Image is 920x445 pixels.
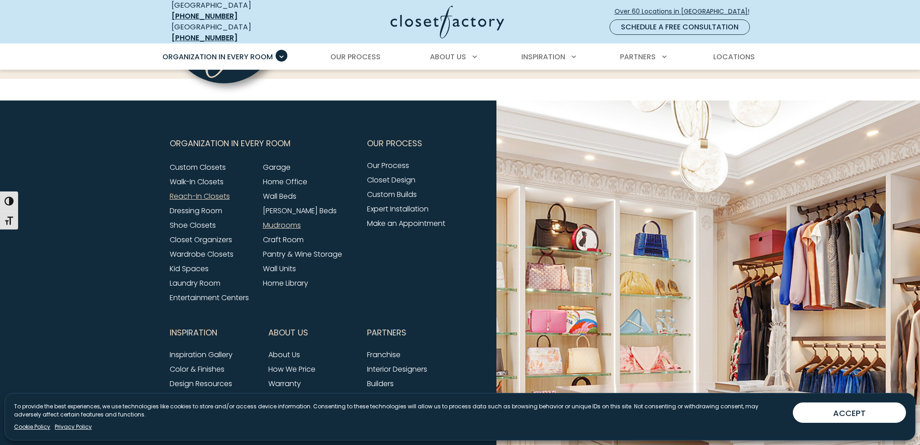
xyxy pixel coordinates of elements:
[713,52,755,62] span: Locations
[170,321,257,344] button: Footer Subnav Button - Inspiration
[367,218,445,229] a: Make an Appointment
[610,19,750,35] a: Schedule a Free Consultation
[268,378,301,389] a: Warranty
[263,191,296,201] a: Wall Beds
[330,52,381,62] span: Our Process
[170,234,232,245] a: Closet Organizers
[268,364,315,374] a: How We Price
[170,206,222,216] a: Dressing Room
[170,177,224,187] a: Walk-In Closets
[162,52,273,62] span: Organization in Every Room
[170,132,291,155] span: Organization in Every Room
[170,132,356,155] button: Footer Subnav Button - Organization in Every Room
[170,220,216,230] a: Shoe Closets
[263,177,307,187] a: Home Office
[156,44,764,70] nav: Primary Menu
[367,378,394,389] a: Builders
[263,220,301,230] a: Mudrooms
[367,204,429,214] a: Expert Installation
[170,278,220,288] a: Laundry Room
[263,234,304,245] a: Craft Room
[263,263,296,274] a: Wall Units
[170,364,224,374] a: Color & Finishes
[367,321,406,344] span: Partners
[391,5,504,38] img: Closet Factory Logo
[172,11,238,21] a: [PHONE_NUMBER]
[14,402,786,419] p: To provide the best experiences, we use technologies like cookies to store and/or access device i...
[170,292,249,303] a: Entertainment Centers
[170,349,233,360] a: Inspiration Gallery
[170,321,217,344] span: Inspiration
[367,349,400,360] a: Franchise
[620,52,656,62] span: Partners
[367,364,427,374] a: Interior Designers
[263,162,291,172] a: Garage
[263,249,342,259] a: Pantry & Wine Storage
[367,321,455,344] button: Footer Subnav Button - Partners
[521,52,565,62] span: Inspiration
[172,22,303,43] div: [GEOGRAPHIC_DATA]
[170,162,226,172] a: Custom Closets
[367,132,422,155] span: Our Process
[14,423,50,431] a: Cookie Policy
[367,160,409,171] a: Our Process
[170,378,232,389] a: Design Resources
[263,278,308,288] a: Home Library
[268,349,300,360] a: About Us
[615,7,757,16] span: Over 60 Locations in [GEOGRAPHIC_DATA]!
[793,402,906,423] button: ACCEPT
[367,189,417,200] a: Custom Builds
[430,52,466,62] span: About Us
[614,4,757,19] a: Over 60 Locations in [GEOGRAPHIC_DATA]!
[367,132,455,155] button: Footer Subnav Button - Our Process
[170,191,230,201] a: Reach-In Closets
[268,321,308,344] span: About Us
[268,321,356,344] button: Footer Subnav Button - About Us
[367,175,415,185] a: Closet Design
[170,263,209,274] a: Kid Spaces
[263,206,337,216] a: [PERSON_NAME] Beds
[172,33,238,43] a: [PHONE_NUMBER]
[170,249,234,259] a: Wardrobe Closets
[55,423,92,431] a: Privacy Policy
